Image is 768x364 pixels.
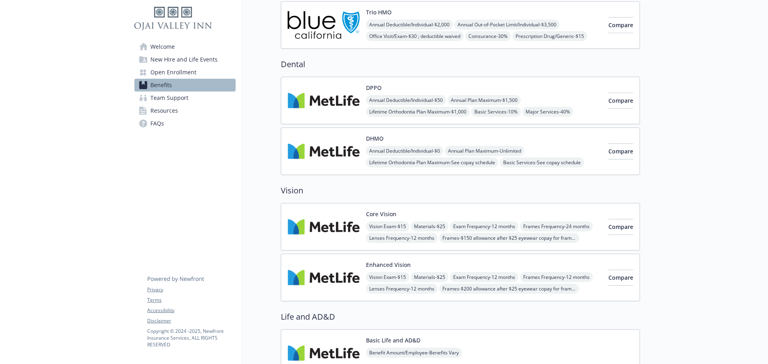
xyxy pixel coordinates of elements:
[281,58,640,70] h2: Dental
[134,117,236,130] a: FAQs
[288,8,360,42] img: Blue Shield of California carrier logo
[366,261,411,269] button: Enhanced Vision
[366,84,382,92] button: DPPO
[366,20,453,30] span: Annual Deductible/Individual - $2,000
[411,272,448,282] span: Materials - $25
[366,336,420,344] button: Basic Life and AD&D
[150,91,188,104] span: Team Support
[288,84,360,117] img: Metlife Inc carrier logo
[134,66,236,79] a: Open Enrollment
[150,40,175,53] span: Welcome
[608,97,633,104] span: Compare
[608,93,633,109] button: Compare
[471,107,521,117] span: Basic Services - 10%
[150,53,218,66] span: New Hire and Life Events
[366,146,443,156] span: Annual Deductible/Individual - $0
[520,272,593,282] span: Frames Frequency - 12 months
[439,284,579,294] span: Frames - $200 allowance after $25 eyewear copay for frame; Costco, Walmart and Sam’s Club: $110 a...
[147,296,235,304] a: Terms
[147,328,235,348] p: Copyright © 2024 - 2025 , Newfront Insurance Services, ALL RIGHTS RESERVED
[288,210,360,244] img: Metlife Inc carrier logo
[150,104,178,117] span: Resources
[288,134,360,168] img: Metlife Inc carrier logo
[411,221,448,231] span: Materials - $25
[450,221,518,231] span: Exam Frequency - 12 months
[366,8,392,16] button: Trio HMO
[150,117,164,130] span: FAQs
[150,66,196,79] span: Open Enrollment
[608,21,633,29] span: Compare
[608,17,633,33] button: Compare
[147,307,235,314] a: Accessibility
[608,274,633,281] span: Compare
[465,31,511,41] span: Coinsurance - 30%
[450,272,518,282] span: Exam Frequency - 12 months
[608,270,633,286] button: Compare
[608,143,633,159] button: Compare
[134,53,236,66] a: New Hire and Life Events
[288,261,360,294] img: Metlife Inc carrier logo
[366,272,409,282] span: Vision Exam - $15
[134,104,236,117] a: Resources
[608,219,633,235] button: Compare
[281,185,640,197] h2: Vision
[608,223,633,231] span: Compare
[445,146,524,156] span: Annual Plan Maximum - Unlimited
[366,31,464,41] span: Office Visit/Exam - $30 ; deductible waived
[366,284,438,294] span: Lenses Frequency - 12 months
[522,107,573,117] span: Major Services - 40%
[366,107,470,117] span: Lifetime Orthodontia Plan Maximum - $1,000
[366,95,446,105] span: Annual Deductible/Individual - $50
[520,221,593,231] span: Frames Frequency - 24 months
[134,91,236,104] a: Team Support
[366,348,462,358] span: Benefit Amount/Employee - Benefits Vary
[512,31,587,41] span: Prescription Drug/Generic - $15
[134,40,236,53] a: Welcome
[366,134,384,143] button: DHMO
[134,79,236,91] a: Benefits
[281,311,640,323] h2: Life and AD&D
[150,79,172,91] span: Benefits
[454,20,560,30] span: Annual Out-of-Pocket Limit/Individual - $3,500
[366,210,396,218] button: Core Vision
[366,157,498,167] span: Lifetime Orthodontia Plan Maximum - See copay schedule
[147,286,235,293] a: Privacy
[500,157,584,167] span: Basic Services - See copay schedule
[366,233,438,243] span: Lenses Frequency - 12 months
[439,233,579,243] span: Frames - $150 allowance after $25 eyewear copay for frame; Costco, Walmart and Sam’s Club: $110 a...
[608,147,633,155] span: Compare
[366,221,409,231] span: Vision Exam - $15
[147,317,235,324] a: Disclaimer
[448,95,521,105] span: Annual Plan Maximum - $1,500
